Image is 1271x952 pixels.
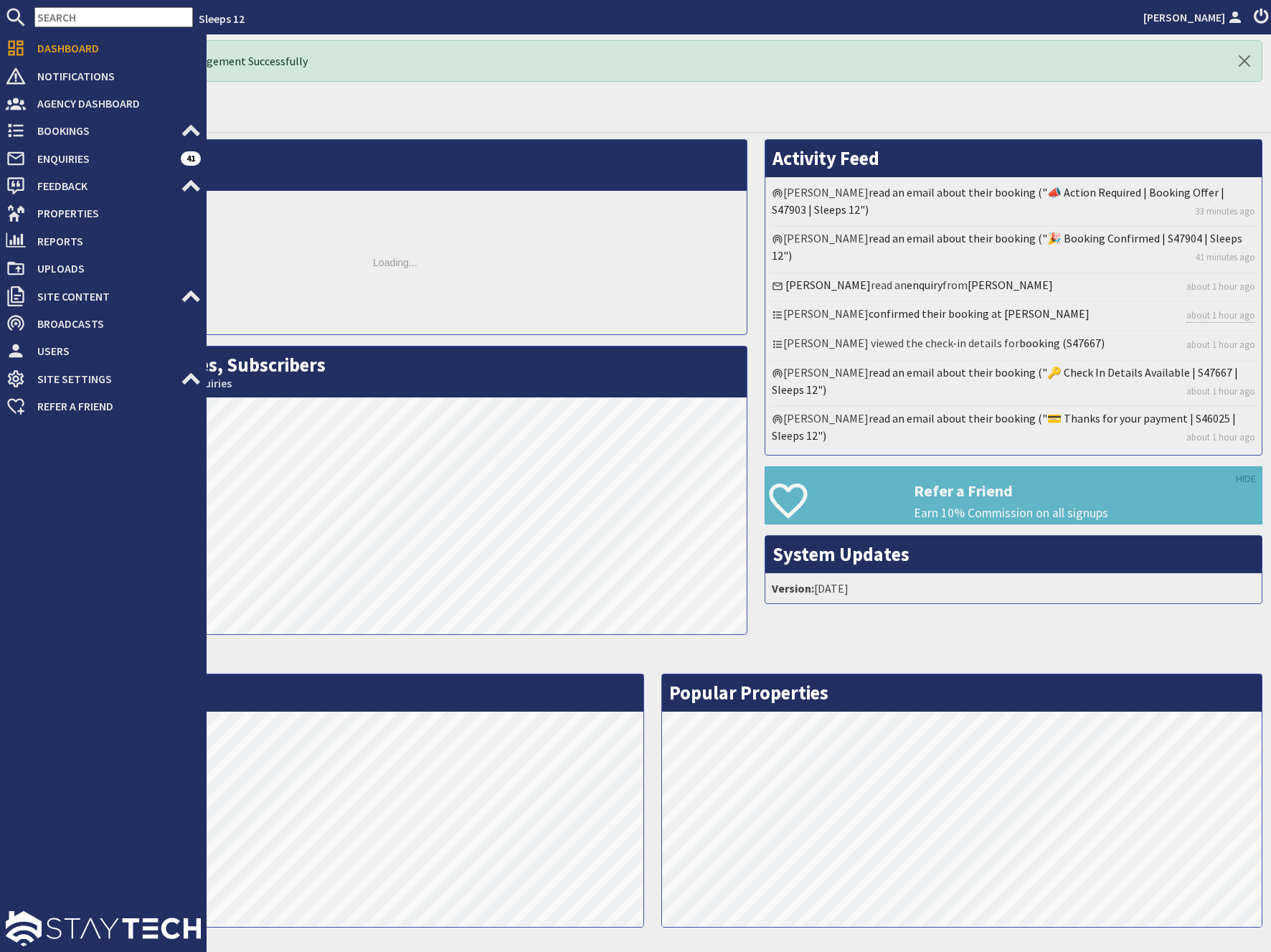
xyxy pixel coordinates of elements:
[772,146,879,170] a: Activity Feed
[662,674,1262,712] h2: Popular Properties
[1186,280,1255,293] a: about 1 hour ago
[772,185,1224,217] a: read an email about their booking ("📣 Action Required | Booking Offer | S47903 | Sleeps 12")
[26,65,201,88] span: Notifications
[769,407,1258,451] li: [PERSON_NAME]
[1236,471,1256,487] a: HIDE
[26,92,201,115] span: Agency Dashboard
[769,361,1258,407] li: [PERSON_NAME]
[51,377,740,390] small: This Month: 6 Bookings, 13 Enquiries
[765,466,1262,524] a: Refer a Friend Earn 10% Commission on all signups
[772,365,1238,397] a: read an email about their booking ("🔑 Check In Details Available | S47667 | Sleeps 12")
[914,504,1262,522] p: Earn 10% Commission on all signups
[34,7,193,27] input: SEARCH
[6,65,201,88] a: Notifications
[199,11,245,26] a: Sleeps 12
[772,581,814,595] strong: Version:
[26,285,181,308] span: Site Content
[785,278,871,292] a: [PERSON_NAME]
[1186,308,1255,323] a: about 1 hour ago
[181,151,201,166] span: 41
[6,202,201,225] a: Properties
[769,273,1258,302] li: read an from
[1196,250,1255,264] a: 41 minutes ago
[1196,204,1255,218] a: 33 minutes ago
[769,227,1258,273] li: [PERSON_NAME]
[26,147,181,170] span: Enquiries
[6,312,201,335] a: Broadcasts
[26,367,181,390] span: Site Settings
[26,230,201,253] span: Reports
[6,174,201,197] a: Feedback
[6,92,201,115] a: Agency Dashboard
[6,119,201,142] a: Bookings
[772,231,1242,263] a: read an email about their booking ("🎉 Booking Confirmed | S47904 | Sleeps 12")
[6,395,201,418] a: Refer a Friend
[26,37,201,60] span: Dashboard
[26,339,201,362] span: Users
[914,481,1262,500] h3: Refer a Friend
[769,181,1258,227] li: [PERSON_NAME]
[907,278,942,292] a: enquiry
[6,257,201,280] a: Uploads
[772,411,1236,443] a: read an email about their booking ("💳 Thanks for your payment | S46025 | Sleeps 12")
[6,230,201,253] a: Reports
[1186,338,1255,352] a: about 1 hour ago
[869,306,1090,321] a: confirmed their booking at [PERSON_NAME]
[1186,385,1255,398] a: about 1 hour ago
[1186,430,1255,444] a: about 1 hour ago
[6,911,201,946] img: staytech_l_w-4e588a39d9fa60e82540d7cfac8cfe4b7147e857d3e8dbdfbd41c59d52db0ec4.svg
[44,140,747,191] h2: Visits per Day
[6,37,201,60] a: Dashboard
[44,674,643,712] h2: Popular Dates
[6,339,201,362] a: Users
[26,312,201,335] span: Broadcasts
[44,191,747,334] div: Loading...
[26,174,181,197] span: Feedback
[6,285,201,308] a: Site Content
[6,367,201,390] a: Site Settings
[44,347,747,397] h2: Bookings, Enquiries, Subscribers
[26,119,181,142] span: Bookings
[26,257,201,280] span: Uploads
[769,302,1258,331] li: [PERSON_NAME]
[26,395,201,418] span: Refer a Friend
[968,278,1053,292] a: [PERSON_NAME]
[51,170,740,184] small: This Month: 19299 Visits
[43,40,1262,82] div: Hello Boss! Logged In via Management Successfully
[769,331,1258,360] li: [PERSON_NAME] viewed the check-in details for
[772,542,909,566] a: System Updates
[1019,336,1105,350] a: booking (S47667)
[1143,9,1245,26] a: [PERSON_NAME]
[769,577,1258,600] li: [DATE]
[6,147,201,170] a: Enquiries 41
[26,202,201,225] span: Properties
